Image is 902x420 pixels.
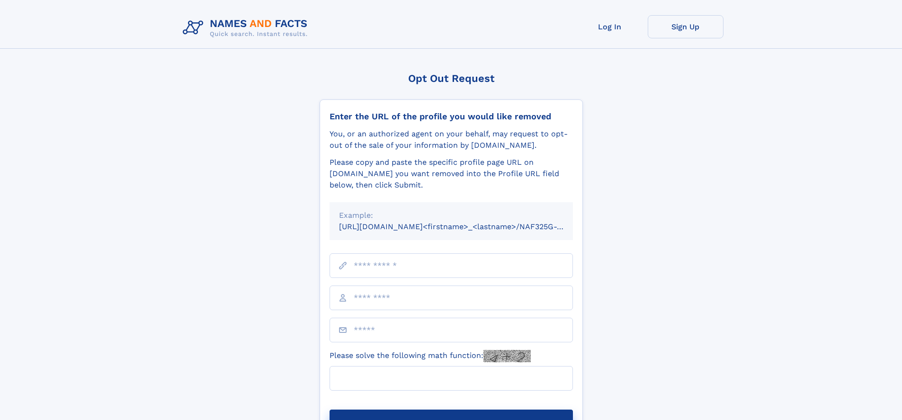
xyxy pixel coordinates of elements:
[572,15,648,38] a: Log In
[330,128,573,151] div: You, or an authorized agent on your behalf, may request to opt-out of the sale of your informatio...
[339,222,591,231] small: [URL][DOMAIN_NAME]<firstname>_<lastname>/NAF325G-xxxxxxxx
[179,15,315,41] img: Logo Names and Facts
[330,157,573,191] div: Please copy and paste the specific profile page URL on [DOMAIN_NAME] you want removed into the Pr...
[330,111,573,122] div: Enter the URL of the profile you would like removed
[648,15,723,38] a: Sign Up
[330,350,531,362] label: Please solve the following math function:
[339,210,563,221] div: Example:
[320,72,583,84] div: Opt Out Request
